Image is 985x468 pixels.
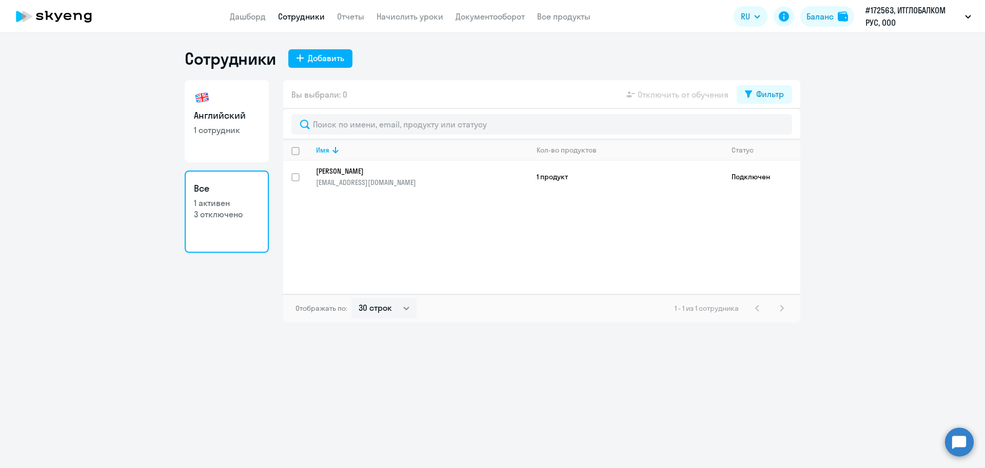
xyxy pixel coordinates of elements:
button: Фильтр [737,85,792,104]
span: 1 - 1 из 1 сотрудника [675,304,739,313]
a: Документооборот [456,11,525,22]
a: Дашборд [230,11,266,22]
p: 1 активен [194,197,260,209]
div: Статус [732,145,754,155]
div: Статус [732,145,800,155]
td: 1 продукт [528,161,723,193]
span: Вы выбрали: 0 [291,88,347,101]
a: Английский1 сотрудник [185,80,269,162]
button: Добавить [288,49,352,68]
button: RU [734,6,767,27]
button: #172563, ИТГЛОБАЛКОМ РУС, ООО [860,4,976,29]
td: Подключен [723,161,800,193]
p: [EMAIL_ADDRESS][DOMAIN_NAME] [316,178,528,187]
p: #172563, ИТГЛОБАЛКОМ РУС, ООО [865,4,961,29]
a: Сотрудники [278,11,325,22]
div: Фильтр [756,88,784,100]
div: Добавить [308,52,344,64]
p: [PERSON_NAME] [316,166,514,176]
h3: Английский [194,109,260,122]
a: Все продукты [537,11,590,22]
div: Имя [316,145,528,155]
button: Балансbalance [800,6,854,27]
h1: Сотрудники [185,48,276,69]
img: english [194,89,210,106]
a: Все1 активен3 отключено [185,171,269,253]
a: Отчеты [337,11,364,22]
p: 3 отключено [194,209,260,220]
h3: Все [194,182,260,195]
div: Кол-во продуктов [537,145,597,155]
input: Поиск по имени, email, продукту или статусу [291,114,792,135]
div: Баланс [806,10,834,23]
p: 1 сотрудник [194,124,260,136]
div: Имя [316,145,329,155]
span: Отображать по: [295,304,347,313]
span: RU [741,10,750,23]
div: Кол-во продуктов [537,145,723,155]
a: [PERSON_NAME][EMAIL_ADDRESS][DOMAIN_NAME] [316,166,528,187]
img: balance [838,11,848,22]
a: Начислить уроки [377,11,443,22]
